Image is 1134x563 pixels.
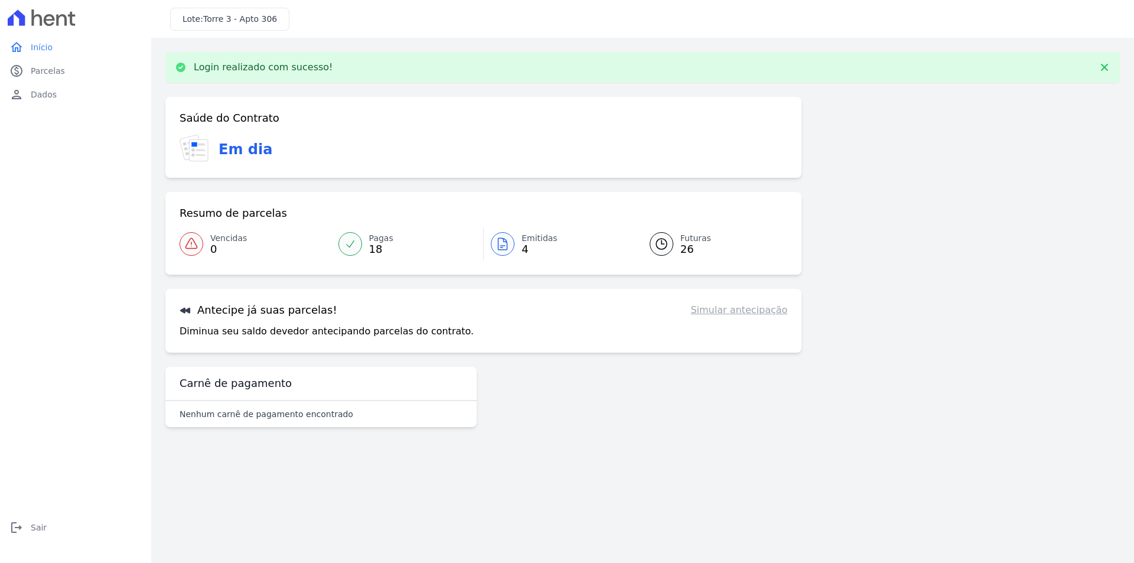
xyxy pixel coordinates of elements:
[210,232,247,245] span: Vencidas
[180,206,287,220] h3: Resumo de parcelas
[31,65,65,77] span: Parcelas
[331,227,484,261] a: Pagas 18
[9,87,24,102] i: person
[636,227,788,261] a: Futuras 26
[180,408,353,420] p: Nenhum carnê de pagamento encontrado
[180,111,279,125] h3: Saúde do Contrato
[5,59,146,83] a: paidParcelas
[183,13,277,25] h3: Lote:
[203,14,277,24] span: Torre 3 - Apto 306
[484,227,636,261] a: Emitidas 4
[522,232,558,245] span: Emitidas
[369,245,393,254] span: 18
[210,245,247,254] span: 0
[31,89,57,100] span: Dados
[5,35,146,59] a: homeInício
[690,303,787,317] a: Simular antecipação
[31,41,53,53] span: Início
[194,61,333,73] p: Login realizado com sucesso!
[180,303,337,317] h3: Antecipe já suas parcelas!
[5,516,146,539] a: logoutSair
[180,376,292,390] h3: Carnê de pagamento
[369,232,393,245] span: Pagas
[31,522,47,533] span: Sair
[180,227,331,261] a: Vencidas 0
[9,64,24,78] i: paid
[9,40,24,54] i: home
[5,83,146,106] a: personDados
[219,139,272,160] h3: Em dia
[522,245,558,254] span: 4
[9,520,24,535] i: logout
[680,245,711,254] span: 26
[680,232,711,245] span: Futuras
[180,324,474,339] p: Diminua seu saldo devedor antecipando parcelas do contrato.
